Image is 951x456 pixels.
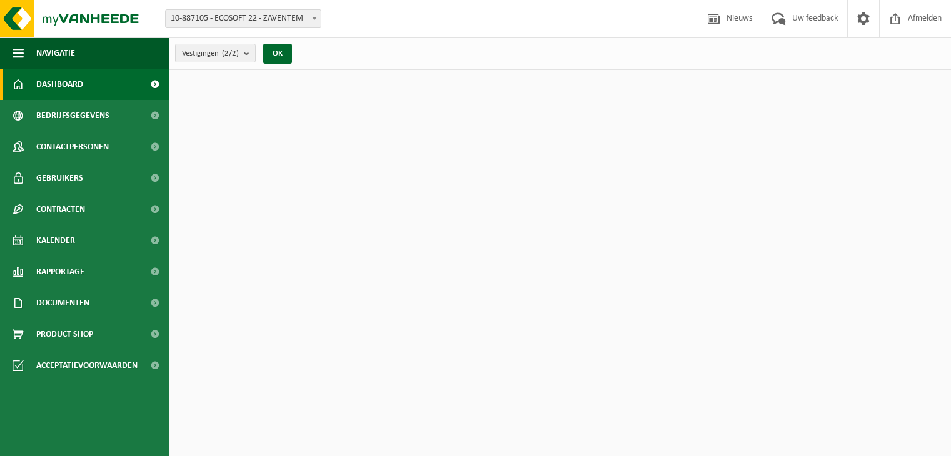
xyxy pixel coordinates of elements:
span: Kalender [36,225,75,256]
span: Acceptatievoorwaarden [36,350,138,381]
count: (2/2) [222,49,239,57]
span: Contracten [36,194,85,225]
span: Rapportage [36,256,84,287]
span: Navigatie [36,37,75,69]
span: Gebruikers [36,162,83,194]
button: Vestigingen(2/2) [175,44,256,62]
button: OK [263,44,292,64]
span: Vestigingen [182,44,239,63]
span: Dashboard [36,69,83,100]
span: Bedrijfsgegevens [36,100,109,131]
span: Contactpersonen [36,131,109,162]
span: Product Shop [36,319,93,350]
span: 10-887105 - ECOSOFT 22 - ZAVENTEM [166,10,321,27]
span: 10-887105 - ECOSOFT 22 - ZAVENTEM [165,9,321,28]
span: Documenten [36,287,89,319]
